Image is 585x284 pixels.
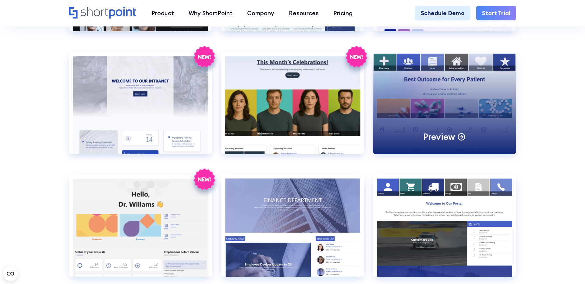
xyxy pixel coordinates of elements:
a: HR 9 [221,52,364,166]
a: Company [240,6,282,20]
a: Schedule Demo [415,6,470,20]
div: Company [247,9,274,18]
button: Open CMP widget [3,266,18,281]
a: Pricing [326,6,360,20]
a: Product [144,6,181,20]
a: Start Trial [476,6,516,20]
div: Pricing [333,9,353,18]
a: Healthcare 1Preview [373,52,516,166]
a: Resources [282,6,326,20]
div: Product [151,9,174,18]
a: Why ShortPoint [181,6,240,20]
p: Preview [423,131,455,142]
a: Home [69,7,137,20]
div: Resources [289,9,319,18]
div: Why ShortPoint [189,9,232,18]
a: HR 8 [69,52,212,166]
iframe: Chat Widget [555,255,585,284]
